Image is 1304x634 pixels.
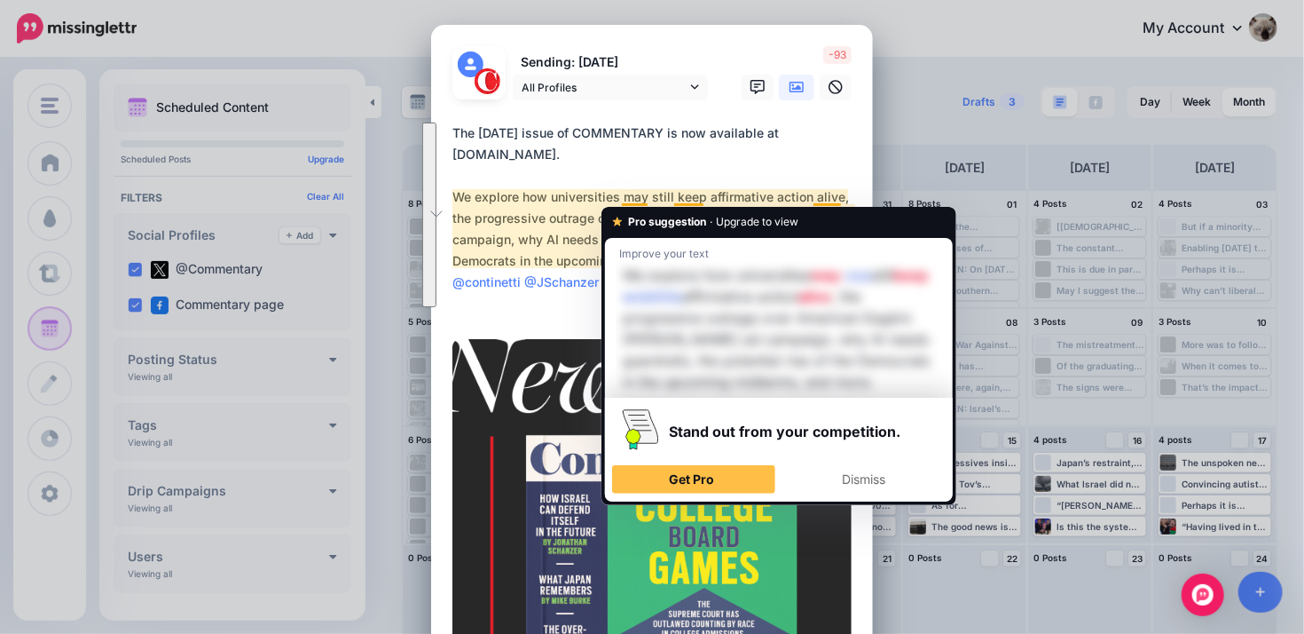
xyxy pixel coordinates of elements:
[513,75,708,100] a: All Profiles
[452,123,860,314] textarea: To enrich screen reader interactions, please activate Accessibility in Grammarly extension settings
[823,46,852,64] span: -93
[513,52,708,73] p: Sending: [DATE]
[475,68,500,94] img: 291864331_468958885230530_187971914351797662_n-bsa127305.png
[452,123,860,293] div: The [DATE] issue of COMMENTARY is now available at [DOMAIN_NAME]. We explore how universities may...
[458,52,483,77] img: user_default_image.png
[522,78,687,97] span: All Profiles
[1182,574,1224,616] div: Open Intercom Messenger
